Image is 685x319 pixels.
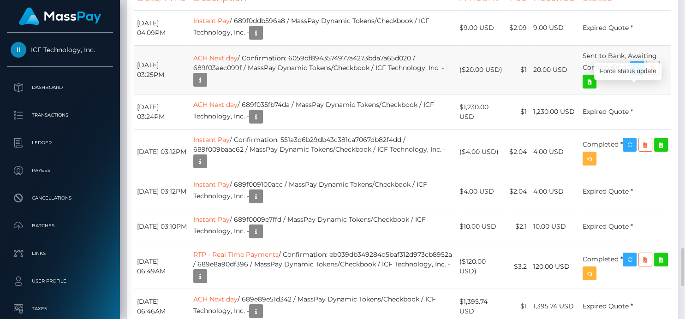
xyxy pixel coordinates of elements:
[7,131,113,154] a: Ledger
[190,46,456,95] td: / Confirmation: 6059df8943574977a4273bda7a65d020 / 689f03aec099f / MassPay Dynamic Tokens/Checkbo...
[579,209,671,244] td: Expired Quote *
[579,130,671,174] td: Completed *
[506,174,530,209] td: $2.04
[456,46,506,95] td: ($20.00 USD)
[456,244,506,289] td: ($120.00 USD)
[506,95,530,130] td: $1
[11,108,109,122] p: Transactions
[7,76,113,99] a: Dashboard
[190,11,456,46] td: / 689f0ddb596a8 / MassPay Dynamic Tokens/Checkbook / ICF Technology, Inc. -
[7,187,113,210] a: Cancellations
[193,180,230,189] a: Instant Pay
[506,130,530,174] td: $2.04
[594,63,661,80] div: Force status update
[456,209,506,244] td: $10.00 USD
[579,174,671,209] td: Expired Quote *
[530,244,579,289] td: 120.00 USD
[7,270,113,293] a: User Profile
[7,214,113,237] a: Batches
[134,209,190,244] td: [DATE] 03:10PM
[506,11,530,46] td: $2.09
[134,174,190,209] td: [DATE] 03:12PM
[579,11,671,46] td: Expired Quote *
[193,215,230,224] a: Instant Pay
[190,95,456,130] td: / 689f035fb74da / MassPay Dynamic Tokens/Checkbook / ICF Technology, Inc. -
[7,242,113,265] a: Links
[7,104,113,127] a: Transactions
[456,130,506,174] td: ($4.00 USD)
[193,17,230,25] a: Instant Pay
[530,209,579,244] td: 10.00 USD
[530,174,579,209] td: 4.00 USD
[7,46,113,54] span: ICF Technology, Inc.
[11,274,109,288] p: User Profile
[7,159,113,182] a: Payees
[530,11,579,46] td: 9.00 USD
[456,174,506,209] td: $4.00 USD
[134,11,190,46] td: [DATE] 04:09PM
[193,100,238,109] a: ACH Next day
[11,42,26,58] img: ICF Technology, Inc.
[456,11,506,46] td: $9.00 USD
[134,244,190,289] td: [DATE] 06:49AM
[11,247,109,260] p: Links
[11,219,109,233] p: Batches
[506,46,530,95] td: $1
[134,95,190,130] td: [DATE] 03:24PM
[11,302,109,316] p: Taxes
[190,130,456,174] td: / Confirmation: 551a3d6b29db43c381ca7067db82f4dd / 689f009baac62 / MassPay Dynamic Tokens/Checkbo...
[579,46,671,95] td: Sent to Bank, Awaiting Confirmation *
[190,244,456,289] td: / Confirmation: eb039db349284d5baf312d973cb8952a / 689e8a90df396 / MassPay Dynamic Tokens/Checkbo...
[190,209,456,244] td: / 689f0009e7ffd / MassPay Dynamic Tokens/Checkbook / ICF Technology, Inc. -
[134,46,190,95] td: [DATE] 03:25PM
[193,54,238,62] a: ACH Next day
[11,191,109,205] p: Cancellations
[579,244,671,289] td: Completed *
[134,130,190,174] td: [DATE] 03:12PM
[579,95,671,130] td: Expired Quote *
[193,136,230,144] a: Instant Pay
[530,46,579,95] td: 20.00 USD
[190,174,456,209] td: / 689f009100acc / MassPay Dynamic Tokens/Checkbook / ICF Technology, Inc. -
[193,295,238,303] a: ACH Next day
[11,136,109,150] p: Ledger
[456,95,506,130] td: $1,230.00 USD
[19,7,101,25] img: MassPay Logo
[530,130,579,174] td: 4.00 USD
[506,244,530,289] td: $3.2
[193,250,279,259] a: RTP - Real Time Payments
[530,95,579,130] td: 1,230.00 USD
[506,209,530,244] td: $2.1
[11,164,109,177] p: Payees
[11,81,109,95] p: Dashboard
